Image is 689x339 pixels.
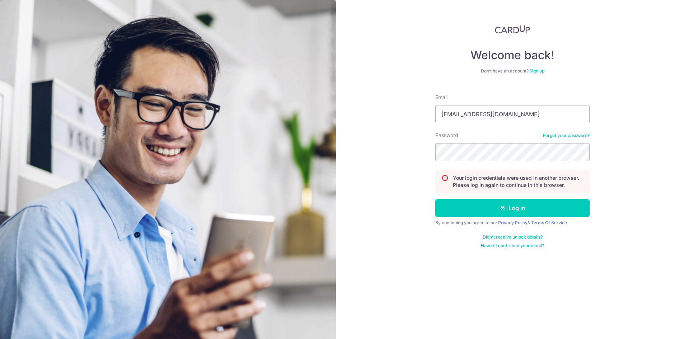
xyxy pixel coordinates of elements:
div: Don’t have an account? [435,68,590,74]
a: Haven't confirmed your email? [481,243,544,249]
p: Your login credentials were used in another browser. Please log in again to continue in this brow... [453,174,583,189]
input: Enter your Email [435,105,590,123]
div: By continuing you agree to our & [435,220,590,226]
a: Forgot your password? [543,133,590,138]
label: Password [435,132,458,139]
h4: Welcome back! [435,48,590,62]
img: CardUp Logo [495,25,530,34]
a: Terms Of Service [531,220,567,225]
button: Log in [435,199,590,217]
a: Didn't receive unlock details? [483,234,543,240]
a: Privacy Policy [498,220,528,225]
label: Email [435,94,447,101]
a: Sign up [529,68,544,74]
